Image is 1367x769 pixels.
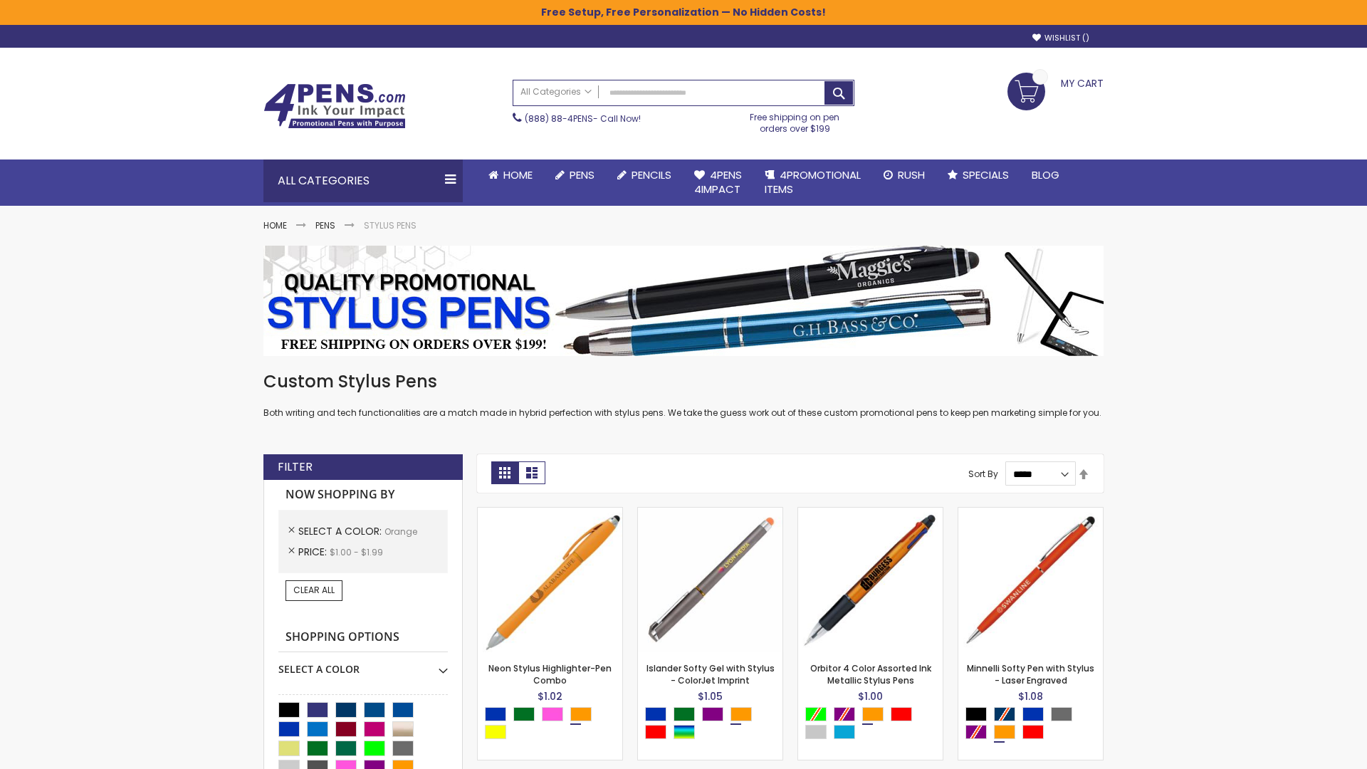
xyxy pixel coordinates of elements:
[542,707,563,721] div: Pink
[485,707,622,743] div: Select A Color
[698,689,723,703] span: $1.05
[965,707,987,721] div: Black
[263,219,287,231] a: Home
[278,622,448,653] strong: Shopping Options
[645,707,666,721] div: Blue
[298,545,330,559] span: Price
[538,689,562,703] span: $1.02
[525,113,593,125] a: (888) 88-4PENS
[488,662,612,686] a: Neon Stylus Highlighter-Pen Combo
[293,584,335,596] span: Clear All
[513,80,599,104] a: All Categories
[286,580,342,600] a: Clear All
[478,507,622,519] a: Neon Stylus Highlighter-Pen Combo-Orange
[968,468,998,480] label: Sort By
[1022,725,1044,739] div: Red
[694,167,742,197] span: 4Pens 4impact
[491,461,518,484] strong: Grid
[278,459,313,475] strong: Filter
[834,725,855,739] div: Turquoise
[570,167,595,182] span: Pens
[805,707,943,743] div: Select A Color
[936,159,1020,191] a: Specials
[263,370,1104,419] div: Both writing and tech functionalities are a match made in hybrid perfection with stylus pens. We ...
[872,159,936,191] a: Rush
[810,662,931,686] a: Orbitor 4 Color Assorted Ink Metallic Stylus Pens
[958,507,1103,519] a: Minnelli Softy Pen with Stylus - Laser Engraved-Orange
[646,662,775,686] a: Islander Softy Gel with Stylus - ColorJet Imprint
[520,86,592,98] span: All Categories
[570,707,592,721] div: Orange
[753,159,872,206] a: 4PROMOTIONALITEMS
[632,167,671,182] span: Pencils
[735,106,855,135] div: Free shipping on pen orders over $199
[965,707,1103,743] div: Select A Color
[898,167,925,182] span: Rush
[544,159,606,191] a: Pens
[384,525,417,538] span: Orange
[805,725,827,739] div: Silver
[765,167,861,197] span: 4PROMOTIONAL ITEMS
[278,652,448,676] div: Select A Color
[513,707,535,721] div: Green
[263,159,463,202] div: All Categories
[263,246,1104,356] img: Stylus Pens
[798,507,943,519] a: Orbitor 4 Color Assorted Ink Metallic Stylus Pens-Orange
[862,707,884,721] div: Orange
[525,113,641,125] span: - Call Now!
[1022,707,1044,721] div: Blue
[994,725,1015,739] div: Orange
[891,707,912,721] div: Red
[645,725,666,739] div: Red
[485,707,506,721] div: Blue
[606,159,683,191] a: Pencils
[858,689,883,703] span: $1.00
[278,480,448,510] strong: Now Shopping by
[263,370,1104,393] h1: Custom Stylus Pens
[315,219,335,231] a: Pens
[485,725,506,739] div: Yellow
[1018,689,1043,703] span: $1.08
[364,219,417,231] strong: Stylus Pens
[958,508,1103,652] img: Minnelli Softy Pen with Stylus - Laser Engraved-Orange
[263,83,406,129] img: 4Pens Custom Pens and Promotional Products
[702,707,723,721] div: Purple
[674,707,695,721] div: Green
[638,508,782,652] img: Islander Softy Gel with Stylus - ColorJet Imprint-Orange
[1051,707,1072,721] div: Grey
[963,167,1009,182] span: Specials
[478,508,622,652] img: Neon Stylus Highlighter-Pen Combo-Orange
[477,159,544,191] a: Home
[638,507,782,519] a: Islander Softy Gel with Stylus - ColorJet Imprint-Orange
[1032,167,1059,182] span: Blog
[645,707,782,743] div: Select A Color
[967,662,1094,686] a: Minnelli Softy Pen with Stylus - Laser Engraved
[683,159,753,206] a: 4Pens4impact
[503,167,533,182] span: Home
[1032,33,1089,43] a: Wishlist
[1020,159,1071,191] a: Blog
[330,546,383,558] span: $1.00 - $1.99
[798,508,943,652] img: Orbitor 4 Color Assorted Ink Metallic Stylus Pens-Orange
[730,707,752,721] div: Orange
[298,524,384,538] span: Select A Color
[674,725,695,739] div: Assorted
